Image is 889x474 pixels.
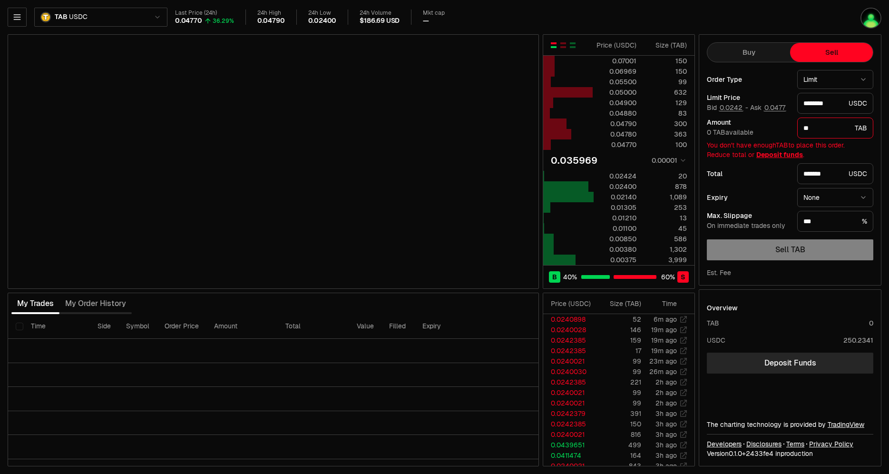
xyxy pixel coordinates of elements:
[594,129,636,139] div: 0.04780
[786,439,804,449] a: Terms
[707,194,790,201] div: Expiry
[59,294,132,313] button: My Order History
[543,429,597,440] td: 0.0240021
[55,13,67,21] span: TAB
[645,234,687,244] div: 586
[707,439,742,449] a: Developers
[597,450,642,461] td: 164
[645,203,687,212] div: 253
[543,450,597,461] td: 0.0411474
[719,104,743,111] button: 0.0242
[213,17,234,25] div: 36.29%
[597,440,642,450] td: 499
[597,398,642,408] td: 99
[649,367,677,376] time: 26m ago
[707,336,725,345] div: USDC
[756,150,803,159] a: Deposit funds
[308,17,337,25] div: 0.02400
[360,10,400,17] div: 24h Volume
[594,67,636,76] div: 0.06969
[707,140,873,159] div: You don't have enough TAB to place this order. Reduce total or .
[69,13,87,21] span: USDC
[594,88,636,97] div: 0.05000
[349,314,381,339] th: Value
[118,314,157,339] th: Symbol
[843,336,873,345] div: 250.2341
[597,429,642,440] td: 816
[597,346,642,356] td: 17
[563,272,577,282] span: 40 %
[594,245,636,254] div: 0.00380
[257,10,285,17] div: 24h High
[559,41,567,49] button: Show Sell Orders Only
[550,41,557,49] button: Show Buy and Sell Orders
[597,387,642,398] td: 99
[597,419,642,429] td: 150
[707,128,753,137] span: 0 TAB available
[594,109,636,118] div: 0.04880
[651,326,677,334] time: 19m ago
[707,420,873,429] div: The charting technology is provided by
[750,104,786,112] span: Ask
[543,325,597,335] td: 0.0240028
[797,211,873,232] div: %
[415,314,479,339] th: Expiry
[655,399,677,407] time: 2h ago
[645,119,687,128] div: 300
[175,17,202,25] div: 0.04770
[645,88,687,97] div: 632
[707,76,790,83] div: Order Type
[90,314,118,339] th: Side
[552,272,557,282] span: B
[543,335,597,346] td: 0.0242385
[11,294,59,313] button: My Trades
[645,255,687,265] div: 3,999
[763,104,786,111] button: 0.0477
[645,140,687,149] div: 100
[645,67,687,76] div: 150
[797,118,873,138] div: TAB
[645,245,687,254] div: 1,302
[651,346,677,355] time: 19m ago
[597,408,642,419] td: 391
[8,35,538,288] iframe: Financial Chart
[381,314,415,339] th: Filled
[707,268,731,277] div: Est. Fee
[645,213,687,223] div: 13
[543,346,597,356] td: 0.0242385
[594,182,636,191] div: 0.02400
[654,315,677,324] time: 6m ago
[594,77,636,87] div: 0.05500
[594,192,636,202] div: 0.02140
[597,356,642,366] td: 99
[569,41,576,49] button: Show Buy Orders Only
[707,94,790,101] div: Limit Price
[597,377,642,387] td: 221
[175,10,234,17] div: Last Price (24h)
[809,439,853,449] a: Privacy Policy
[645,98,687,108] div: 129
[790,43,873,62] button: Sell
[23,314,90,339] th: Time
[597,325,642,335] td: 146
[543,398,597,408] td: 0.0240021
[707,170,790,177] div: Total
[543,366,597,377] td: 0.0240030
[543,419,597,429] td: 0.0242385
[594,98,636,108] div: 0.04900
[278,314,349,339] th: Total
[707,43,790,62] button: Buy
[645,40,687,50] div: Size ( TAB )
[40,12,51,22] img: TAB.png
[707,303,738,313] div: Overview
[597,314,642,325] td: 52
[655,462,677,470] time: 3h ago
[655,420,677,428] time: 3h ago
[597,335,642,346] td: 159
[551,299,597,308] div: Price ( USDC )
[649,155,687,166] button: 0.00001
[360,17,400,25] div: $186.69 USD
[605,299,641,308] div: Size ( TAB )
[645,109,687,118] div: 83
[655,430,677,439] time: 3h ago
